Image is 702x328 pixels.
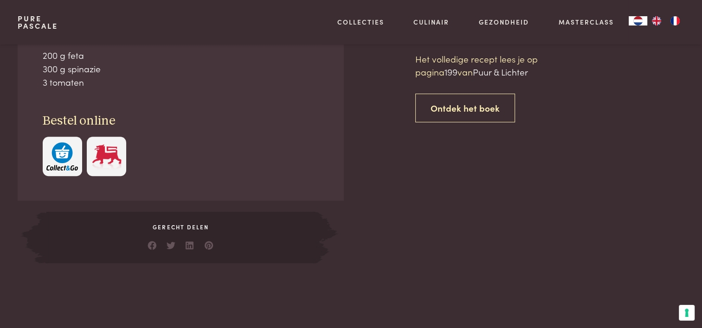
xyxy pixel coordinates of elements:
a: Culinair [413,17,449,27]
img: Delhaize [91,142,122,170]
div: 3 tomaten [43,76,319,89]
h3: Bestel online [43,113,319,129]
a: PurePascale [18,15,58,30]
a: Gezondheid [479,17,529,27]
div: 300 g spinazie [43,62,319,76]
ul: Language list [647,16,684,25]
div: 200 g feta [43,49,319,62]
button: Uw voorkeuren voor toestemming voor trackingtechnologieën [679,305,695,321]
a: FR [666,16,684,25]
a: NL [629,16,647,25]
div: Language [629,16,647,25]
span: Puur & Lichter [473,65,528,78]
img: c308188babc36a3a401bcb5cb7e020f4d5ab42f7cacd8327e500463a43eeb86c.svg [46,142,78,170]
p: Het volledige recept lees je op pagina van [415,52,573,79]
a: Ontdek het boek [415,94,515,123]
aside: Language selected: Nederlands [629,16,684,25]
a: Collecties [337,17,384,27]
a: EN [647,16,666,25]
span: 199 [444,65,457,78]
a: Masterclass [559,17,614,27]
span: Gerecht delen [46,223,315,231]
